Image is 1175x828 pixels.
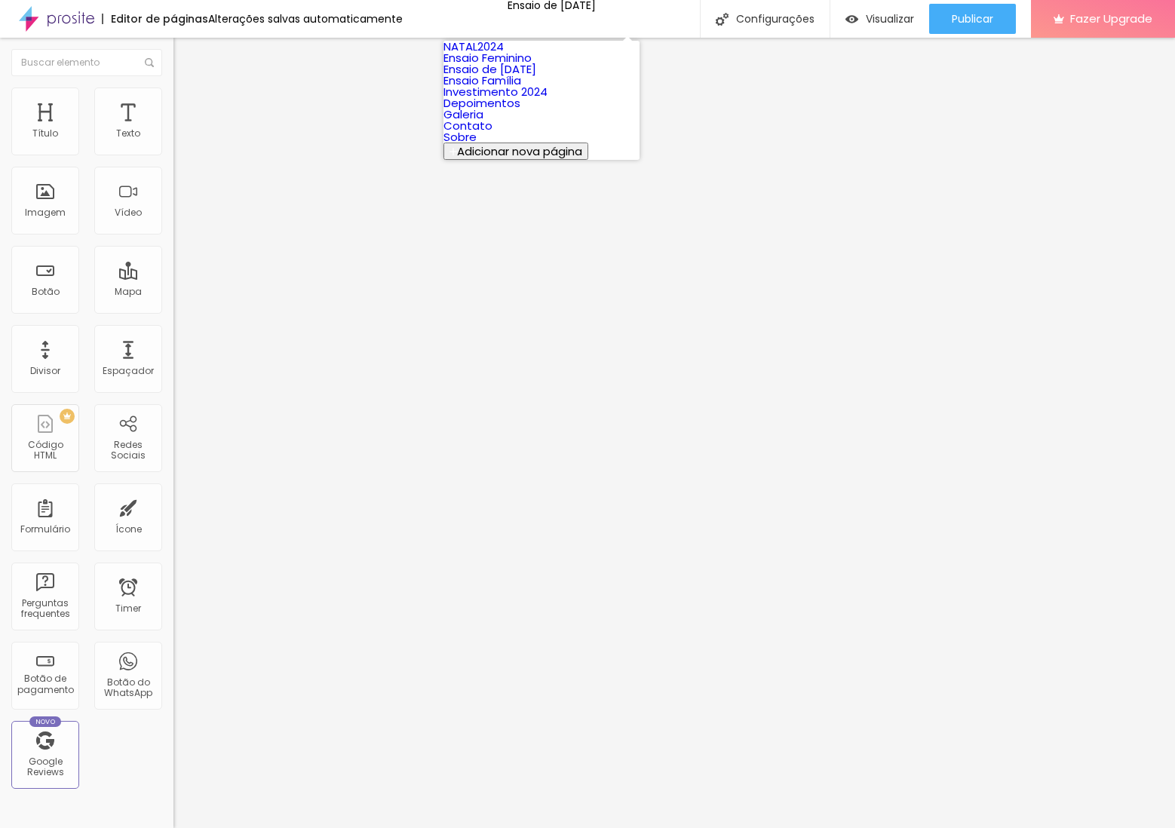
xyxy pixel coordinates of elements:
div: Botão de pagamento [15,673,75,695]
div: Perguntas frequentes [15,598,75,620]
img: view-1.svg [845,13,858,26]
button: Publicar [929,4,1016,34]
a: Ensaio de [DATE] [443,61,536,77]
a: Depoimentos [443,95,520,111]
div: Espaçador [103,366,154,376]
a: Contato [443,118,492,133]
iframe: Editor [173,38,1175,828]
div: Novo [29,716,62,727]
a: Ensaio Feminino [443,50,532,66]
input: Buscar elemento [11,49,162,76]
button: Visualizar [830,4,929,34]
span: Publicar [952,13,993,25]
button: Adicionar nova página [443,143,588,160]
span: Visualizar [866,13,914,25]
span: Fazer Upgrade [1070,12,1152,25]
a: NATAL2024 [443,38,504,54]
div: Divisor [30,366,60,376]
div: Código HTML [15,440,75,462]
div: Imagem [25,207,66,218]
div: Redes Sociais [98,440,158,462]
a: Investimento 2024 [443,84,548,100]
a: Sobre [443,129,477,145]
div: Botão do WhatsApp [98,677,158,699]
div: Google Reviews [15,756,75,778]
a: Galeria [443,106,483,122]
div: Texto [116,128,140,139]
span: Adicionar nova página [457,143,582,159]
div: Mapa [115,287,142,297]
div: Formulário [20,524,70,535]
div: Ícone [115,524,142,535]
div: Editor de páginas [102,14,208,24]
div: Timer [115,603,141,614]
img: Icone [716,13,729,26]
div: Alterações salvas automaticamente [208,14,403,24]
div: Vídeo [115,207,142,218]
div: Botão [32,287,60,297]
a: Ensaio Família [443,72,521,88]
div: Título [32,128,58,139]
img: Icone [145,58,154,67]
